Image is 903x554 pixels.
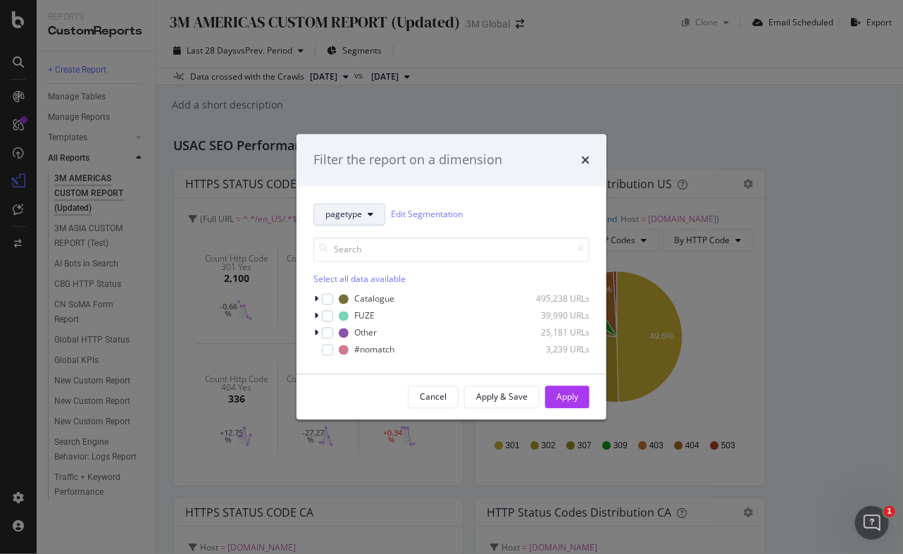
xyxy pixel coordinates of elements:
[464,386,540,408] button: Apply & Save
[521,344,590,356] div: 3,239 URLs
[313,203,385,226] button: pagetype
[545,386,590,408] button: Apply
[408,386,459,408] button: Cancel
[521,293,590,305] div: 495,238 URLs
[354,327,377,339] div: Other
[313,273,590,285] div: Select all data available
[325,209,362,221] span: pagetype
[354,310,375,322] div: FUZE
[391,207,463,222] a: Edit Segmentation
[420,391,447,403] div: Cancel
[884,506,895,517] span: 1
[581,152,590,170] div: times
[297,135,606,420] div: modal
[521,310,590,322] div: 39,990 URLs
[476,391,528,403] div: Apply & Save
[556,391,578,403] div: Apply
[521,327,590,339] div: 25,181 URLs
[855,506,889,540] iframe: Intercom live chat
[354,293,394,305] div: Catalogue
[313,152,502,170] div: Filter the report on a dimension
[354,344,394,356] div: #nomatch
[313,237,590,261] input: Search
